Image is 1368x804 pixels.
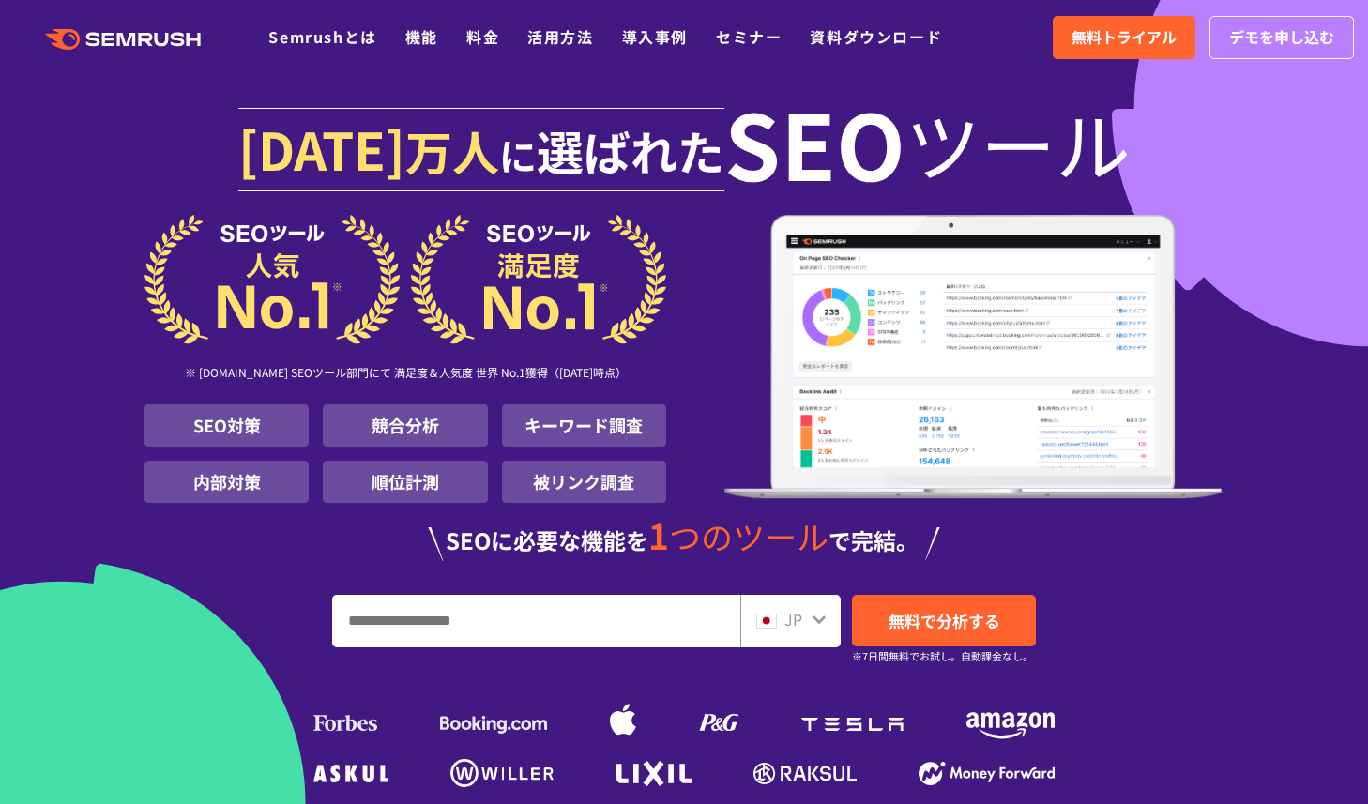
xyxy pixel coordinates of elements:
a: 活用方法 [527,25,593,48]
span: つのツール [669,513,828,559]
li: 被リンク調査 [502,461,666,503]
a: 導入事例 [622,25,688,48]
div: ※ [DOMAIN_NAME] SEOツール部門にて 満足度＆人気度 世界 No.1獲得（[DATE]時点） [144,344,666,404]
input: URL、キーワードを入力してください [333,596,739,646]
a: 無料で分析する [852,595,1036,646]
a: 機能 [405,25,438,48]
span: ツール [905,105,1131,180]
span: 無料トライアル [1072,25,1177,50]
li: キーワード調査 [502,404,666,447]
a: 無料トライアル [1053,16,1195,59]
li: SEO対策 [144,404,309,447]
span: に [499,128,537,182]
a: 料金 [466,25,499,48]
a: 資料ダウンロード [810,25,942,48]
span: 無料で分析する [889,609,1000,632]
span: [DATE] [238,111,405,186]
a: デモを申し込む [1209,16,1354,59]
li: 内部対策 [144,461,309,503]
span: JP [784,608,802,630]
span: SEO [724,105,905,180]
span: 万人 [405,116,499,184]
span: デモを申し込む [1229,25,1334,50]
li: 順位計測 [323,461,487,503]
span: で完結。 [828,523,919,556]
div: SEOに必要な機能を [144,518,1224,561]
li: 競合分析 [323,404,487,447]
span: 1 [648,509,669,560]
a: セミナー [716,25,782,48]
span: 選ばれた [537,116,724,184]
small: ※7日間無料でお試し。自動課金なし。 [852,647,1033,665]
a: Semrushとは [268,25,376,48]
